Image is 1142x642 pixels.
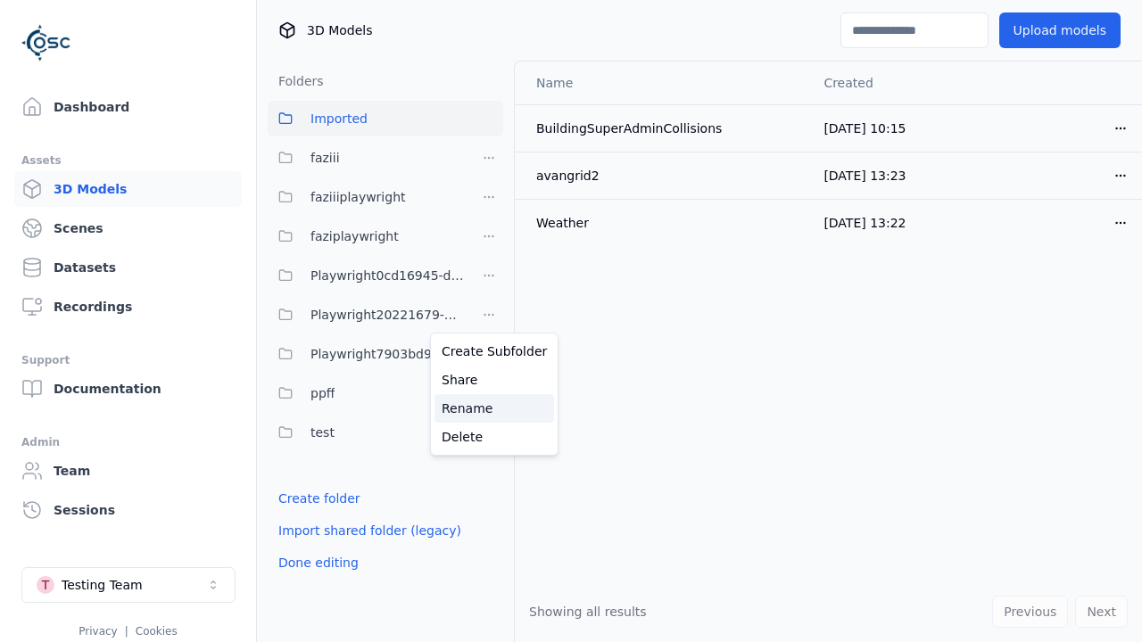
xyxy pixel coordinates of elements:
[434,366,554,394] a: Share
[434,394,554,423] a: Rename
[434,337,554,366] a: Create Subfolder
[434,423,554,451] a: Delete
